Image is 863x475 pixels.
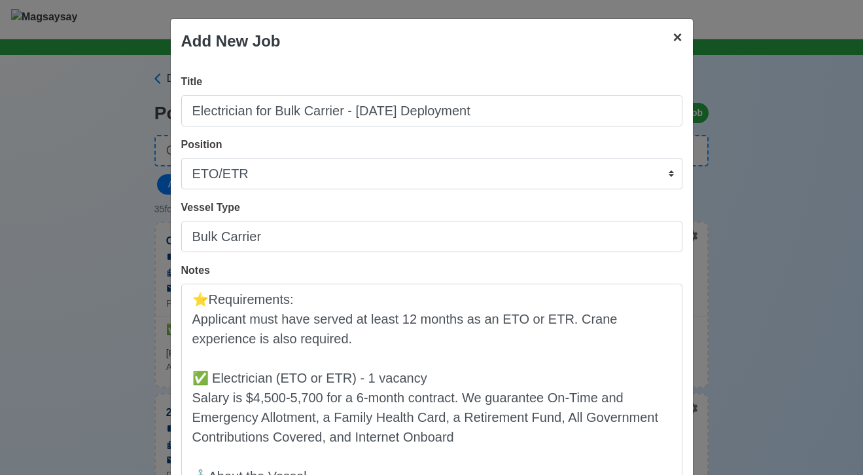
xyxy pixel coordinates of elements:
span: Title [181,76,203,87]
span: × [673,28,682,46]
div: Add New Job [181,29,281,53]
input: Bulk, Container, Tanker, etc. [181,221,682,252]
span: Vessel Type [181,202,240,213]
label: Notes [181,263,210,278]
label: Position [181,137,222,153]
input: ex. Master, 2/O, 3/E, 4/E, ETO, etc. [181,95,682,126]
